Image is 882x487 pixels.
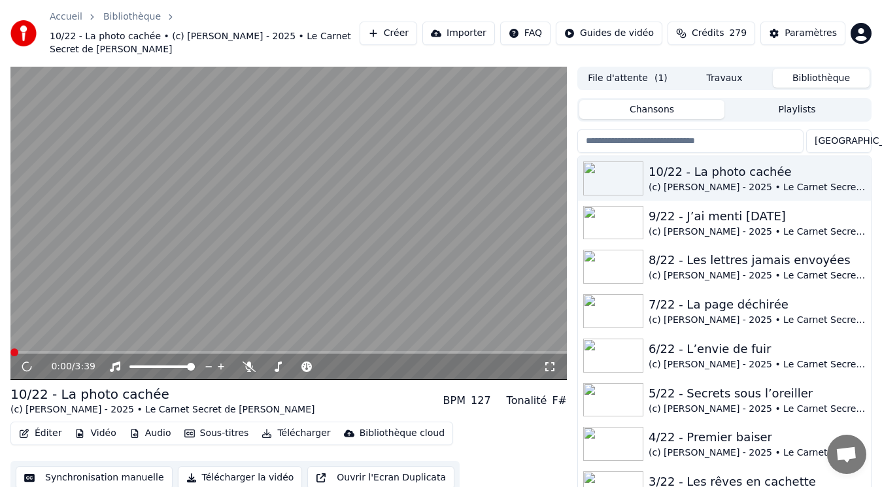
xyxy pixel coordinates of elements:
[692,27,724,40] span: Crédits
[50,10,360,56] nav: breadcrumb
[760,22,845,45] button: Paramètres
[471,393,491,409] div: 127
[724,100,870,119] button: Playlists
[552,393,567,409] div: F#
[649,384,866,403] div: 5/22 - Secrets sous l’oreiller
[649,340,866,358] div: 6/22 - L’envie de fuir
[649,163,866,181] div: 10/22 - La photo cachée
[649,446,866,460] div: (c) [PERSON_NAME] - 2025 • Le Carnet Secret de [PERSON_NAME]
[649,269,866,282] div: (c) [PERSON_NAME] - 2025 • Le Carnet Secret de [PERSON_NAME]
[50,30,360,56] span: 10/22 - La photo cachée • (c) [PERSON_NAME] - 2025 • Le Carnet Secret de [PERSON_NAME]
[729,27,747,40] span: 279
[443,393,466,409] div: BPM
[785,27,837,40] div: Paramètres
[649,295,866,314] div: 7/22 - La page déchirée
[507,393,547,409] div: Tonalité
[69,424,121,443] button: Vidéo
[654,72,668,85] span: ( 1 )
[179,424,254,443] button: Sous-titres
[649,181,866,194] div: (c) [PERSON_NAME] - 2025 • Le Carnet Secret de [PERSON_NAME]
[579,100,724,119] button: Chansons
[256,424,335,443] button: Télécharger
[10,385,314,403] div: 10/22 - La photo cachée
[649,428,866,446] div: 4/22 - Premier baiser
[649,314,866,327] div: (c) [PERSON_NAME] - 2025 • Le Carnet Secret de [PERSON_NAME]
[556,22,662,45] button: Guides de vidéo
[500,22,551,45] button: FAQ
[14,424,67,443] button: Éditer
[649,207,866,226] div: 9/22 - J’ai menti [DATE]
[827,435,866,474] a: Ouvrir le chat
[649,358,866,371] div: (c) [PERSON_NAME] - 2025 • Le Carnet Secret de [PERSON_NAME]
[649,403,866,416] div: (c) [PERSON_NAME] - 2025 • Le Carnet Secret de [PERSON_NAME]
[676,69,773,88] button: Travaux
[360,427,445,440] div: Bibliothèque cloud
[10,20,37,46] img: youka
[649,251,866,269] div: 8/22 - Les lettres jamais envoyées
[50,10,82,24] a: Accueil
[10,403,314,416] div: (c) [PERSON_NAME] - 2025 • Le Carnet Secret de [PERSON_NAME]
[668,22,755,45] button: Crédits279
[124,424,177,443] button: Audio
[51,360,71,373] span: 0:00
[773,69,870,88] button: Bibliothèque
[649,226,866,239] div: (c) [PERSON_NAME] - 2025 • Le Carnet Secret de [PERSON_NAME]
[360,22,417,45] button: Créer
[579,69,676,88] button: File d'attente
[75,360,95,373] span: 3:39
[51,360,82,373] div: /
[103,10,161,24] a: Bibliothèque
[422,22,495,45] button: Importer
